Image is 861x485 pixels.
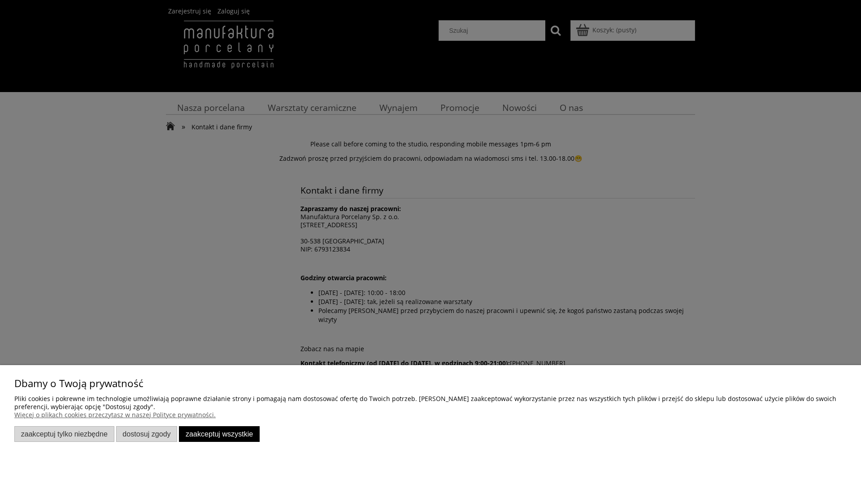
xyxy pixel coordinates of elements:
button: Zaakceptuj wszystkie [179,426,260,442]
a: Więcej o plikach cookies przeczytasz w naszej Polityce prywatności. [14,410,216,419]
button: Zaakceptuj tylko niezbędne [14,426,114,442]
button: Dostosuj zgody [116,426,178,442]
p: Pliki cookies i pokrewne im technologie umożliwiają poprawne działanie strony i pomagają nam dost... [14,395,847,411]
p: Dbamy o Twoją prywatność [14,379,847,388]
